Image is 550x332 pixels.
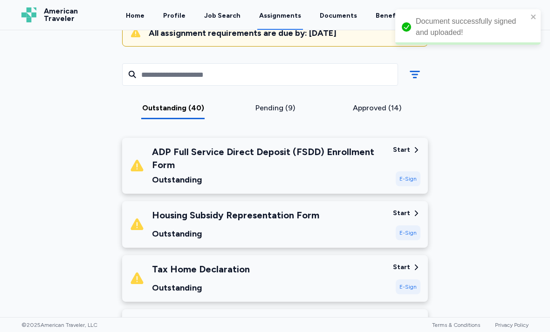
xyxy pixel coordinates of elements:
div: E-Sign [396,279,420,294]
div: Start [393,317,410,326]
div: Outstanding [152,173,385,186]
div: Outstanding [152,281,250,294]
div: E-Sign [396,225,420,240]
span: Benefits [376,11,404,20]
span: American Traveler [44,7,78,22]
span: © 2025 American Traveler, LLC [21,321,97,329]
div: Housing Subsidy Representation Form [152,209,319,222]
div: Start [393,209,410,218]
a: Terms & Conditions [432,322,480,328]
button: close [530,13,537,20]
div: Outstanding (40) [126,102,220,114]
div: Start [393,263,410,272]
div: Tax Home Declaration [152,263,250,276]
div: Outstanding [152,227,319,240]
a: Assignments [257,1,303,30]
div: Approved (14) [330,102,424,114]
div: E-Sign [396,171,420,186]
div: Start [393,145,410,155]
div: ADP Full Service Direct Deposit (FSDD) Enrollment Form [152,145,385,171]
a: Privacy Policy [495,322,529,328]
div: Job Search [204,11,241,20]
div: Pending (9) [228,102,323,114]
div: All assignment requirements are due by: [DATE] [149,27,420,39]
a: Benefits [376,11,413,20]
div: Document successfully signed and uploaded! [416,16,528,38]
img: Logo [21,7,36,22]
